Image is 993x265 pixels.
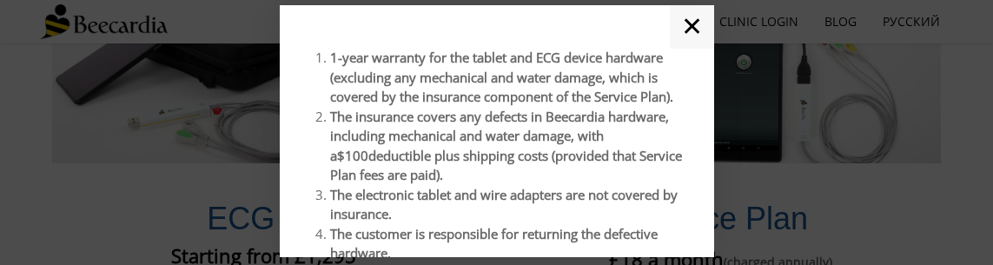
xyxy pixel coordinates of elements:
span: The insurance covers any defects in Beecardia hardware, including mechanical and water damage, wi... [330,108,669,164]
span: 1-year warranty for the tablet and ECG device hardware (excluding any mechanical and water damage... [330,49,673,105]
span: $100 [337,147,368,164]
span: The customer is responsible for returning the defective hardware. [330,225,658,262]
span: The electronic tablet and wire adapters are not covered by insurance. [330,186,678,223]
a: ✕ [670,5,714,49]
span: deductible plus shipping costs (provided that Service Plan fees are paid). [330,147,682,184]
